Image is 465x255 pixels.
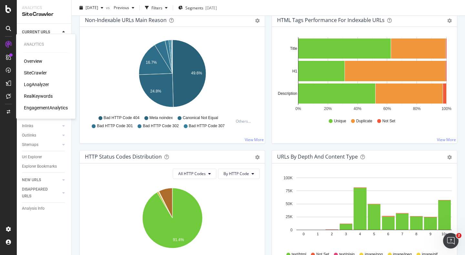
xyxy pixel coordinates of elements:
[345,232,347,236] text: 3
[286,215,293,219] text: 25K
[456,233,461,238] span: 2
[437,137,456,142] a: View More
[22,123,33,129] div: Inlinks
[245,137,264,142] a: View More
[22,29,50,36] div: CURRENT URLS
[22,141,38,148] div: Sitemaps
[295,106,301,111] text: 0%
[317,232,319,236] text: 1
[85,17,167,23] div: Non-Indexable URLs Main Reason
[178,171,206,176] span: All HTTP Codes
[106,5,111,10] span: vs
[382,118,395,124] span: Not Set
[104,115,139,121] span: Bad HTTP Code 404
[334,118,346,124] span: Unique
[277,37,452,112] svg: A chart.
[255,155,260,160] div: gear
[97,123,133,129] span: Bad HTTP Code 301
[24,105,68,111] a: EngagementAnalytics
[284,176,293,180] text: 100K
[22,163,67,170] a: Explorer Bookmarks
[22,177,60,183] a: NEW URLS
[286,202,293,206] text: 50K
[277,17,385,23] div: HTML Tags Performance for Indexable URLs
[22,29,60,36] a: CURRENT URLS
[447,18,452,23] div: gear
[22,205,45,212] div: Analysis Info
[77,3,106,13] button: [DATE]
[22,11,66,18] div: SiteCrawler
[183,115,218,121] span: Canonical Not Equal
[415,232,417,236] text: 8
[277,174,452,249] svg: A chart.
[441,232,448,236] text: 10+
[189,123,225,129] span: Bad HTTP Code 307
[22,186,60,200] a: DISAPPEARED URLS
[173,169,216,179] button: All HTTP Codes
[356,118,372,124] span: Duplicate
[85,153,162,160] div: HTTP Status Codes Distribution
[205,5,217,10] div: [DATE]
[331,232,333,236] text: 2
[441,106,451,111] text: 100%
[324,106,332,111] text: 20%
[22,205,67,212] a: Analysis Info
[22,154,67,161] a: Url Explorer
[429,232,431,236] text: 9
[443,233,459,249] iframe: Intercom live chat
[303,232,305,236] text: 0
[146,60,157,65] text: 16.7%
[185,5,203,10] span: Segments
[143,123,179,129] span: Bad HTTP Code 302
[387,232,389,236] text: 6
[22,132,36,139] div: Outlinks
[24,58,42,64] a: Overview
[111,3,137,13] button: Previous
[173,238,184,242] text: 91.4%
[22,154,42,161] div: Url Explorer
[150,89,161,94] text: 24.8%
[277,153,358,160] div: URLs by Depth and Content Type
[142,3,170,13] button: Filters
[290,46,297,51] text: Title
[151,5,162,10] div: Filters
[373,232,375,236] text: 5
[191,71,202,75] text: 49.6%
[22,141,60,148] a: Sitemaps
[359,232,361,236] text: 4
[111,5,129,10] span: Previous
[236,118,254,124] div: Others...
[85,37,260,112] svg: A chart.
[176,3,220,13] button: Segments[DATE]
[86,5,98,10] span: 2025 Sep. 7th
[22,132,60,139] a: Outlinks
[24,42,68,47] div: Analytics
[278,91,297,96] text: Description
[24,81,49,88] a: LogAnalyzer
[255,18,260,23] div: gear
[290,228,293,232] text: 0
[401,232,403,236] text: 7
[150,115,173,121] span: Meta noindex
[447,155,452,160] div: gear
[22,5,66,11] div: Analytics
[383,106,391,111] text: 60%
[292,69,297,73] text: H1
[22,163,57,170] div: Explorer Bookmarks
[286,189,293,193] text: 75K
[354,106,361,111] text: 40%
[24,70,47,76] a: SiteCrawler
[218,169,260,179] button: By HTTP Code
[223,171,249,176] span: By HTTP Code
[24,93,53,99] a: RealKeywords
[413,106,421,111] text: 80%
[22,177,41,183] div: NEW URLS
